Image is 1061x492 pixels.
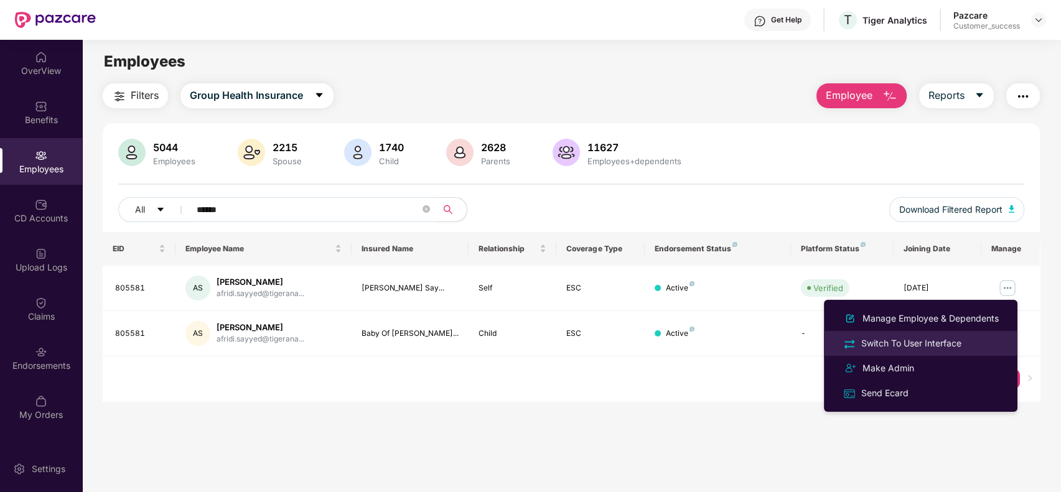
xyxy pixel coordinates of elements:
button: Group Health Insurancecaret-down [180,83,334,108]
div: Settings [28,463,69,475]
th: EID [103,232,176,266]
img: svg+xml;base64,PHN2ZyB4bWxucz0iaHR0cDovL3d3dy53My5vcmcvMjAwMC9zdmciIHdpZHRoPSI4IiBoZWlnaHQ9IjgiIH... [861,242,866,247]
div: [DATE] [904,282,971,294]
span: Employee [826,88,872,103]
span: Relationship [479,244,537,254]
img: svg+xml;base64,PHN2ZyB4bWxucz0iaHR0cDovL3d3dy53My5vcmcvMjAwMC9zdmciIHhtbG5zOnhsaW5rPSJodHRwOi8vd3... [118,139,146,166]
span: search [436,205,460,215]
img: svg+xml;base64,PHN2ZyB4bWxucz0iaHR0cDovL3d3dy53My5vcmcvMjAwMC9zdmciIHdpZHRoPSI4IiBoZWlnaHQ9IjgiIH... [732,242,737,247]
div: 5044 [151,141,198,154]
span: Employees [104,52,185,70]
div: Customer_success [953,21,1020,31]
div: Self [479,282,546,294]
th: Manage [981,232,1040,266]
div: Employees+dependents [585,156,684,166]
img: svg+xml;base64,PHN2ZyBpZD0iQ0RfQWNjb3VudHMiIGRhdGEtbmFtZT0iQ0QgQWNjb3VudHMiIHhtbG5zPSJodHRwOi8vd3... [35,198,47,211]
div: ESC [566,328,634,340]
div: Parents [479,156,513,166]
div: 2215 [270,141,304,154]
span: T [844,12,852,27]
li: Next Page [1020,369,1040,389]
img: svg+xml;base64,PHN2ZyB4bWxucz0iaHR0cDovL3d3dy53My5vcmcvMjAwMC9zdmciIHdpZHRoPSIyNCIgaGVpZ2h0PSIyNC... [112,89,127,104]
div: Spouse [270,156,304,166]
td: - [791,311,894,356]
button: Download Filtered Report [889,197,1025,222]
div: [PERSON_NAME] [217,322,304,333]
div: Make Admin [860,361,917,375]
span: close-circle [423,205,430,213]
img: svg+xml;base64,PHN2ZyB4bWxucz0iaHR0cDovL3d3dy53My5vcmcvMjAwMC9zdmciIHdpZHRoPSIyNCIgaGVpZ2h0PSIyNC... [843,361,858,376]
div: Child [479,328,546,340]
img: svg+xml;base64,PHN2ZyBpZD0iTXlfT3JkZXJzIiBkYXRhLW5hbWU9Ik15IE9yZGVycyIgeG1sbnM9Imh0dHA6Ly93d3cudz... [35,395,47,407]
button: right [1020,369,1040,389]
img: manageButton [998,278,1017,298]
button: Reportscaret-down [919,83,994,108]
div: afridi.sayyed@tigerana... [217,288,304,300]
button: Filters [103,83,168,108]
img: svg+xml;base64,PHN2ZyB4bWxucz0iaHR0cDovL3d3dy53My5vcmcvMjAwMC9zdmciIHhtbG5zOnhsaW5rPSJodHRwOi8vd3... [882,89,897,104]
div: Tiger Analytics [862,14,927,26]
span: close-circle [423,204,430,216]
img: svg+xml;base64,PHN2ZyBpZD0iSGVscC0zMngzMiIgeG1sbnM9Imh0dHA6Ly93d3cudzMub3JnLzIwMDAvc3ZnIiB3aWR0aD... [754,15,766,27]
img: svg+xml;base64,PHN2ZyBpZD0iQ2xhaW0iIHhtbG5zPSJodHRwOi8vd3d3LnczLm9yZy8yMDAwL3N2ZyIgd2lkdGg9IjIwIi... [35,297,47,309]
img: svg+xml;base64,PHN2ZyB4bWxucz0iaHR0cDovL3d3dy53My5vcmcvMjAwMC9zdmciIHdpZHRoPSIxNiIgaGVpZ2h0PSIxNi... [843,387,856,401]
span: Filters [131,88,159,103]
div: AS [185,321,210,346]
th: Relationship [469,232,556,266]
span: All [135,203,145,216]
span: caret-down [156,205,165,215]
span: Download Filtered Report [899,203,1003,216]
div: Get Help [771,15,802,25]
div: Child [376,156,406,166]
img: svg+xml;base64,PHN2ZyB4bWxucz0iaHR0cDovL3d3dy53My5vcmcvMjAwMC9zdmciIHhtbG5zOnhsaW5rPSJodHRwOi8vd3... [843,311,858,326]
button: Employee [816,83,907,108]
img: svg+xml;base64,PHN2ZyB4bWxucz0iaHR0cDovL3d3dy53My5vcmcvMjAwMC9zdmciIHdpZHRoPSIyNCIgaGVpZ2h0PSIyNC... [1016,89,1031,104]
div: Pazcare [953,9,1020,21]
img: svg+xml;base64,PHN2ZyB4bWxucz0iaHR0cDovL3d3dy53My5vcmcvMjAwMC9zdmciIHhtbG5zOnhsaW5rPSJodHRwOi8vd3... [344,139,372,166]
img: svg+xml;base64,PHN2ZyB4bWxucz0iaHR0cDovL3d3dy53My5vcmcvMjAwMC9zdmciIHdpZHRoPSI4IiBoZWlnaHQ9IjgiIH... [689,281,694,286]
img: svg+xml;base64,PHN2ZyBpZD0iRW5kb3JzZW1lbnRzIiB4bWxucz0iaHR0cDovL3d3dy53My5vcmcvMjAwMC9zdmciIHdpZH... [35,346,47,358]
span: Employee Name [185,244,332,254]
img: svg+xml;base64,PHN2ZyB4bWxucz0iaHR0cDovL3d3dy53My5vcmcvMjAwMC9zdmciIHhtbG5zOnhsaW5rPSJodHRwOi8vd3... [238,139,265,166]
div: Active [666,282,694,294]
span: Group Health Insurance [190,88,303,103]
span: EID [113,244,157,254]
div: Send Ecard [859,386,911,400]
th: Insured Name [352,232,469,266]
div: AS [185,276,210,300]
img: svg+xml;base64,PHN2ZyB4bWxucz0iaHR0cDovL3d3dy53My5vcmcvMjAwMC9zdmciIHdpZHRoPSIyNCIgaGVpZ2h0PSIyNC... [843,337,856,351]
img: svg+xml;base64,PHN2ZyB4bWxucz0iaHR0cDovL3d3dy53My5vcmcvMjAwMC9zdmciIHhtbG5zOnhsaW5rPSJodHRwOi8vd3... [1009,205,1015,213]
img: svg+xml;base64,PHN2ZyBpZD0iRW1wbG95ZWVzIiB4bWxucz0iaHR0cDovL3d3dy53My5vcmcvMjAwMC9zdmciIHdpZHRoPS... [35,149,47,162]
th: Coverage Type [556,232,644,266]
div: Baby Of [PERSON_NAME]... [362,328,459,340]
span: caret-down [314,90,324,101]
div: 805581 [115,328,166,340]
div: ESC [566,282,634,294]
div: afridi.sayyed@tigerana... [217,333,304,345]
img: svg+xml;base64,PHN2ZyB4bWxucz0iaHR0cDovL3d3dy53My5vcmcvMjAwMC9zdmciIHhtbG5zOnhsaW5rPSJodHRwOi8vd3... [553,139,580,166]
img: svg+xml;base64,PHN2ZyBpZD0iVXBkYXRlZCIgeG1sbnM9Imh0dHA6Ly93d3cudzMub3JnLzIwMDAvc3ZnIiB3aWR0aD0iMj... [35,444,47,457]
div: 11627 [585,141,684,154]
div: Switch To User Interface [859,337,964,350]
img: svg+xml;base64,PHN2ZyBpZD0iSG9tZSIgeG1sbnM9Imh0dHA6Ly93d3cudzMub3JnLzIwMDAvc3ZnIiB3aWR0aD0iMjAiIG... [35,51,47,63]
button: search [436,197,467,222]
img: svg+xml;base64,PHN2ZyBpZD0iU2V0dGluZy0yMHgyMCIgeG1sbnM9Imh0dHA6Ly93d3cudzMub3JnLzIwMDAvc3ZnIiB3aW... [13,463,26,475]
div: Manage Employee & Dependents [860,312,1001,325]
div: Endorsement Status [655,244,781,254]
img: svg+xml;base64,PHN2ZyB4bWxucz0iaHR0cDovL3d3dy53My5vcmcvMjAwMC9zdmciIHdpZHRoPSI4IiBoZWlnaHQ9IjgiIH... [689,327,694,332]
div: 1740 [376,141,406,154]
div: Platform Status [801,244,884,254]
span: Reports [928,88,965,103]
img: New Pazcare Logo [15,12,96,28]
span: right [1026,374,1034,382]
div: Employees [151,156,198,166]
img: svg+xml;base64,PHN2ZyBpZD0iVXBsb2FkX0xvZ3MiIGRhdGEtbmFtZT0iVXBsb2FkIExvZ3MiIHhtbG5zPSJodHRwOi8vd3... [35,248,47,260]
img: svg+xml;base64,PHN2ZyBpZD0iRHJvcGRvd24tMzJ4MzIiIHhtbG5zPSJodHRwOi8vd3d3LnczLm9yZy8yMDAwL3N2ZyIgd2... [1034,15,1044,25]
div: 805581 [115,282,166,294]
div: 2628 [479,141,513,154]
img: svg+xml;base64,PHN2ZyBpZD0iQmVuZWZpdHMiIHhtbG5zPSJodHRwOi8vd3d3LnczLm9yZy8yMDAwL3N2ZyIgd2lkdGg9Ij... [35,100,47,113]
div: [PERSON_NAME] [217,276,304,288]
img: svg+xml;base64,PHN2ZyB4bWxucz0iaHR0cDovL3d3dy53My5vcmcvMjAwMC9zdmciIHhtbG5zOnhsaW5rPSJodHRwOi8vd3... [446,139,474,166]
button: Allcaret-down [118,197,194,222]
span: caret-down [975,90,984,101]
